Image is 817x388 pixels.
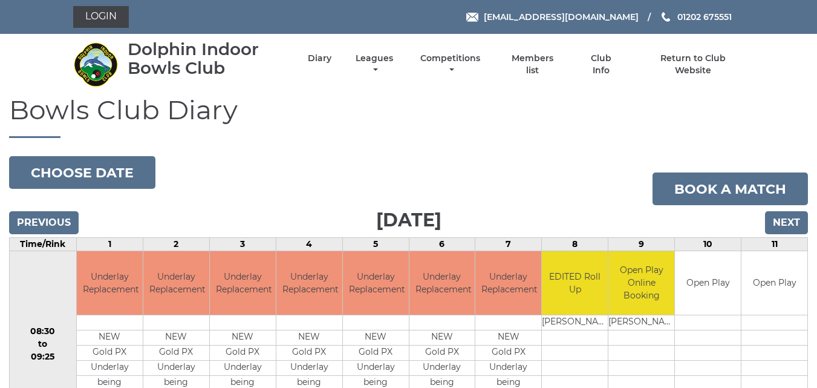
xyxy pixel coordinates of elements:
[210,360,276,375] td: Underlay
[73,42,119,87] img: Dolphin Indoor Bowls Club
[608,238,675,251] td: 9
[675,238,741,251] td: 10
[10,238,77,251] td: Time/Rink
[675,251,741,315] td: Open Play
[9,211,79,234] input: Previous
[466,10,639,24] a: Email [EMAIL_ADDRESS][DOMAIN_NAME]
[582,53,621,76] a: Club Info
[343,330,409,345] td: NEW
[653,173,808,205] a: Book a match
[73,6,129,28] a: Login
[209,238,276,251] td: 3
[343,251,409,315] td: Underlay Replacement
[660,10,732,24] a: Phone us 01202 675551
[475,330,541,345] td: NEW
[9,156,155,189] button: Choose date
[608,251,674,315] td: Open Play Online Booking
[308,53,331,64] a: Diary
[343,360,409,375] td: Underlay
[276,238,342,251] td: 4
[466,13,478,22] img: Email
[77,360,143,375] td: Underlay
[76,238,143,251] td: 1
[741,251,807,315] td: Open Play
[475,360,541,375] td: Underlay
[128,40,287,77] div: Dolphin Indoor Bowls Club
[418,53,484,76] a: Competitions
[409,238,475,251] td: 6
[608,315,674,330] td: [PERSON_NAME]
[409,345,475,360] td: Gold PX
[662,12,670,22] img: Phone us
[353,53,396,76] a: Leagues
[542,315,608,330] td: [PERSON_NAME]
[143,360,209,375] td: Underlay
[77,330,143,345] td: NEW
[504,53,560,76] a: Members list
[343,345,409,360] td: Gold PX
[276,251,342,315] td: Underlay Replacement
[143,330,209,345] td: NEW
[542,238,608,251] td: 8
[542,251,608,315] td: EDITED Roll Up
[276,360,342,375] td: Underlay
[143,251,209,315] td: Underlay Replacement
[210,330,276,345] td: NEW
[475,238,542,251] td: 7
[276,330,342,345] td: NEW
[484,12,639,22] span: [EMAIL_ADDRESS][DOMAIN_NAME]
[475,251,541,315] td: Underlay Replacement
[9,95,808,138] h1: Bowls Club Diary
[741,238,808,251] td: 11
[143,238,209,251] td: 2
[143,345,209,360] td: Gold PX
[210,251,276,315] td: Underlay Replacement
[409,360,475,375] td: Underlay
[342,238,409,251] td: 5
[677,12,732,22] span: 01202 675551
[475,345,541,360] td: Gold PX
[77,251,143,315] td: Underlay Replacement
[210,345,276,360] td: Gold PX
[409,330,475,345] td: NEW
[77,345,143,360] td: Gold PX
[765,211,808,234] input: Next
[409,251,475,315] td: Underlay Replacement
[642,53,744,76] a: Return to Club Website
[276,345,342,360] td: Gold PX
